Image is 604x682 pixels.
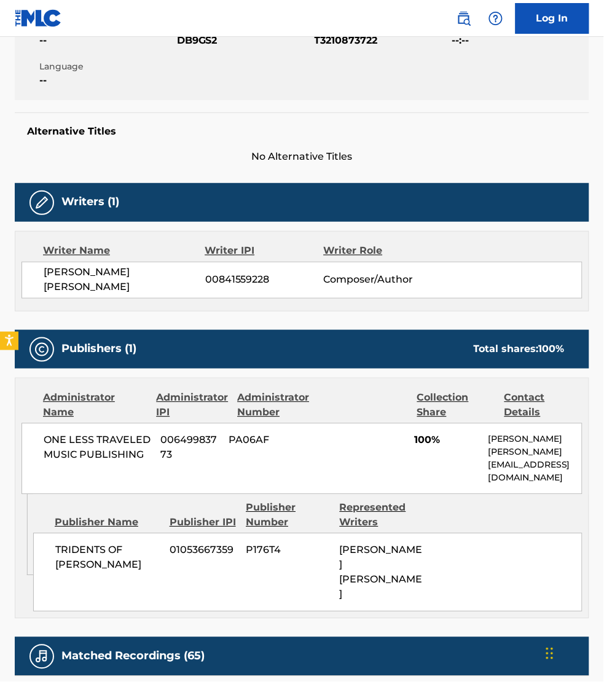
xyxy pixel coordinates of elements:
img: Matched Recordings [34,649,49,664]
span: -- [39,33,174,48]
iframe: Chat Widget [543,623,604,682]
div: Publisher Number [246,501,330,530]
div: Writer Name [43,244,205,259]
img: MLC Logo [15,9,62,27]
h5: Publishers (1) [61,342,136,356]
div: Administrator Name [43,391,147,420]
span: 100% [414,433,479,448]
span: T3210873722 [315,33,449,48]
h5: Alternative Titles [27,125,577,138]
span: 00841559228 [205,273,324,288]
a: Log In [516,3,589,34]
span: 01053667359 [170,543,237,558]
img: help [488,11,503,26]
div: Administrator IPI [156,391,228,420]
div: Publisher Name [55,515,160,530]
span: PA06AF [229,433,310,448]
span: -- [39,73,174,88]
h5: Matched Recordings (65) [61,649,205,664]
div: Collection Share [417,391,495,420]
div: Help [484,6,508,31]
div: Represented Writers [340,501,424,530]
span: TRIDENTS OF [PERSON_NAME] [55,543,160,573]
img: Publishers [34,342,49,357]
img: Writers [34,195,49,210]
div: Publisher IPI [170,515,237,530]
span: DB9GS2 [177,33,312,48]
h5: Writers (1) [61,195,119,210]
div: Administrator Number [237,391,315,420]
span: No Alternative Titles [15,150,589,165]
span: 100 % [539,343,565,355]
span: [PERSON_NAME] [PERSON_NAME] [44,265,205,295]
span: --:-- [452,33,586,48]
span: ONE LESS TRAVELED MUSIC PUBLISHING [44,433,151,463]
p: [PERSON_NAME][EMAIL_ADDRESS][DOMAIN_NAME] [488,446,582,485]
div: Drag [546,635,554,672]
span: Composer/Author [324,273,431,288]
span: [PERSON_NAME] [PERSON_NAME] [340,544,423,600]
span: 00649983773 [160,433,219,463]
span: P176T4 [246,543,331,558]
div: Writer Role [324,244,432,259]
div: Writer IPI [205,244,323,259]
img: search [457,11,471,26]
a: Public Search [452,6,476,31]
div: Total shares: [474,342,565,357]
span: Language [39,60,174,73]
div: Contact Details [504,391,582,420]
p: [PERSON_NAME] [488,433,582,446]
